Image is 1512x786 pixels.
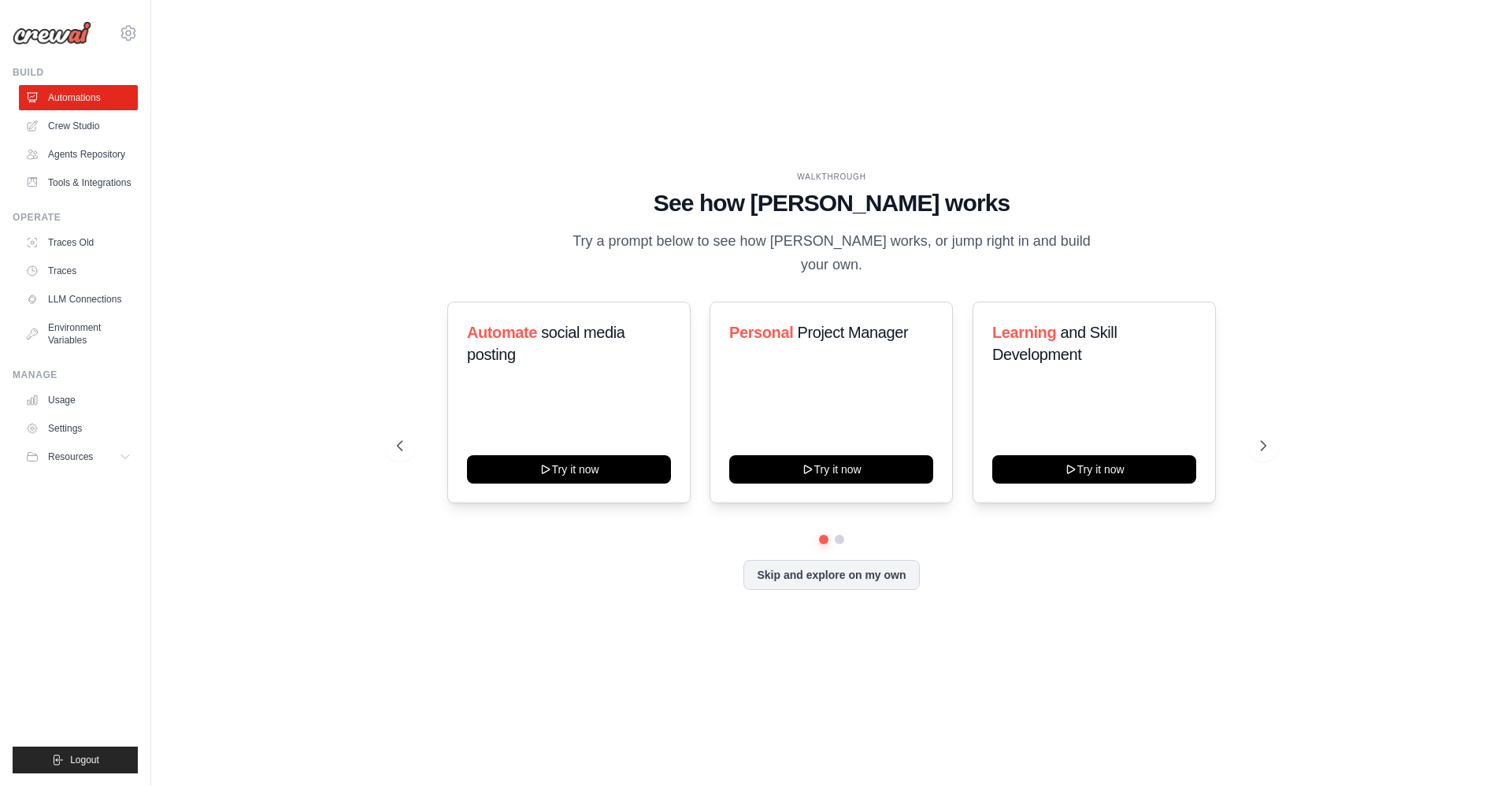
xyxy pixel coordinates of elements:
a: Traces Old [19,230,138,255]
div: Build [13,66,138,79]
button: Resources [19,444,138,469]
a: Agents Repository [19,142,138,167]
span: Automate [467,324,537,341]
div: Operate [13,211,138,224]
h1: See how [PERSON_NAME] works [397,189,1266,217]
a: Automations [19,85,138,110]
a: Crew Studio [19,113,138,139]
div: Manage [13,369,138,381]
span: and Skill Development [992,324,1117,363]
a: LLM Connections [19,287,138,312]
span: Project Manager [798,324,909,341]
img: Logo [13,21,91,45]
p: Try a prompt below to see how [PERSON_NAME] works, or jump right in and build your own. [567,230,1096,276]
button: Skip and explore on my own [743,560,919,590]
span: Personal [729,324,793,341]
button: Try it now [729,455,933,484]
span: Resources [48,450,93,463]
button: Try it now [992,455,1196,484]
span: social media posting [467,324,625,363]
a: Tools & Integrations [19,170,138,195]
a: Traces [19,258,138,284]
span: Logout [70,754,99,766]
a: Environment Variables [19,315,138,353]
button: Try it now [467,455,671,484]
a: Settings [19,416,138,441]
span: Learning [992,324,1056,341]
a: Usage [19,387,138,413]
button: Logout [13,747,138,773]
div: WALKTHROUGH [397,171,1266,183]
